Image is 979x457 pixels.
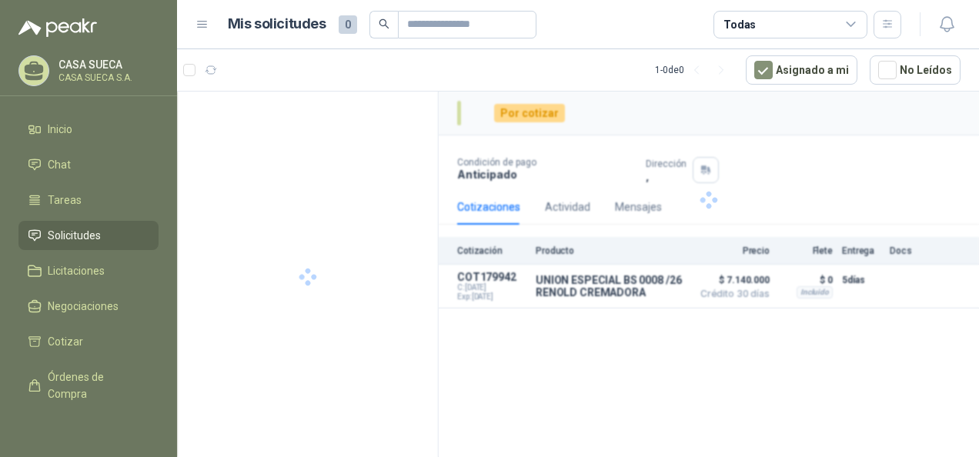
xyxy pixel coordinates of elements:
a: Remisiones [18,415,159,444]
span: Órdenes de Compra [48,369,144,402]
a: Negociaciones [18,292,159,321]
a: Solicitudes [18,221,159,250]
span: Tareas [48,192,82,208]
img: Logo peakr [18,18,97,37]
span: Licitaciones [48,262,105,279]
a: Tareas [18,185,159,215]
span: Negociaciones [48,298,119,315]
h1: Mis solicitudes [228,13,326,35]
a: Licitaciones [18,256,159,285]
div: 1 - 0 de 0 [655,58,733,82]
span: search [379,18,389,29]
p: CASA SUECA [58,59,155,70]
button: No Leídos [870,55,961,85]
span: Chat [48,156,71,173]
span: 0 [339,15,357,34]
a: Inicio [18,115,159,144]
a: Órdenes de Compra [18,362,159,409]
p: CASA SUECA S.A. [58,73,155,82]
span: Inicio [48,121,72,138]
div: Todas [723,16,756,33]
span: Cotizar [48,333,83,350]
button: Asignado a mi [746,55,857,85]
span: Solicitudes [48,227,101,244]
a: Chat [18,150,159,179]
a: Cotizar [18,327,159,356]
